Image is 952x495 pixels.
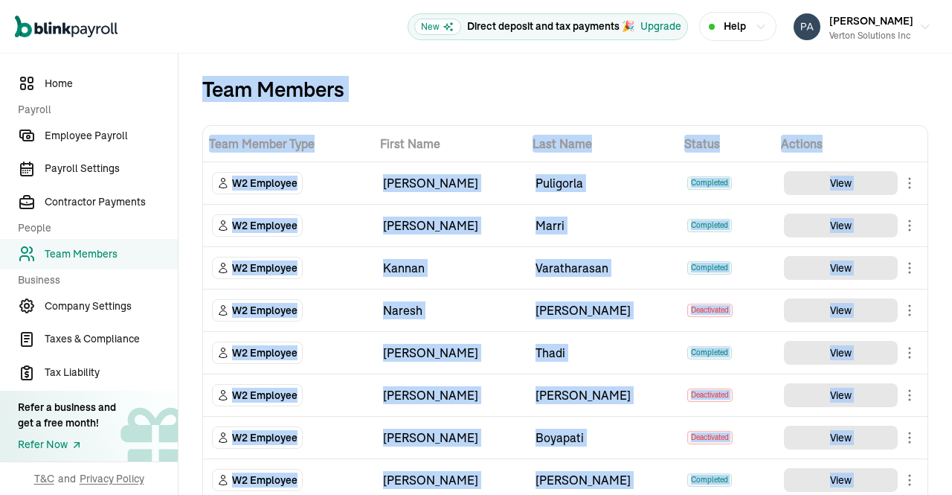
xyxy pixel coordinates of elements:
[232,430,297,445] span: W2 Employee
[232,218,297,233] span: W2 Employee
[535,217,670,234] div: Marri
[80,471,144,486] span: Privacy Policy
[45,194,178,210] span: Contractor Payments
[232,345,297,360] span: W2 Employee
[535,386,670,404] div: [PERSON_NAME]
[383,217,518,234] div: [PERSON_NAME]
[699,12,776,41] button: Help
[18,400,116,431] div: Refer a business and get a free month!
[687,219,732,232] span: Completed
[383,386,518,404] div: [PERSON_NAME]
[380,135,521,153] span: First Name
[687,261,732,275] span: Completed
[232,303,297,318] span: W2 Employee
[383,344,518,362] div: [PERSON_NAME]
[535,429,670,447] div: Boyapati
[724,19,746,34] span: Help
[467,19,634,34] p: Direct deposit and tax payments 🎉
[209,135,368,153] span: Team Member Type
[784,426,898,450] button: View
[45,128,178,144] span: Employee Payroll
[687,346,732,360] span: Completed
[18,220,169,236] span: People
[45,365,178,380] span: Tax Liability
[535,301,670,319] div: [PERSON_NAME]
[45,76,178,92] span: Home
[784,383,898,407] button: View
[45,161,178,176] span: Payroll Settings
[383,429,518,447] div: [PERSON_NAME]
[687,473,732,487] span: Completed
[640,19,681,34] button: Upgrade
[535,471,670,489] div: [PERSON_NAME]
[383,259,518,277] div: Kannan
[383,301,518,319] div: Naresh
[202,77,344,101] p: Team Members
[878,424,952,495] iframe: Chat Widget
[784,214,898,237] button: View
[18,102,169,118] span: Payroll
[784,341,898,365] button: View
[15,5,118,48] nav: Global
[784,256,898,280] button: View
[232,388,297,403] span: W2 Employee
[18,437,116,453] a: Refer Now
[535,174,670,192] div: Puligorla
[687,431,733,444] span: Deactivated
[232,261,297,275] span: W2 Employee
[232,176,297,191] span: W2 Employee
[687,389,733,402] span: Deactivated
[829,14,913,28] span: [PERSON_NAME]
[45,246,178,262] span: Team Members
[781,135,922,153] span: Actions
[687,176,732,190] span: Completed
[383,174,518,192] div: [PERSON_NAME]
[414,19,461,35] span: New
[18,272,169,288] span: Business
[788,8,937,45] button: [PERSON_NAME]Verton Solutions Inc
[45,298,178,314] span: Company Settings
[687,304,733,317] span: Deactivated
[684,135,769,153] span: Status
[232,473,297,488] span: W2 Employee
[533,135,673,153] span: Last Name
[383,471,518,489] div: [PERSON_NAME]
[535,344,670,362] div: Thadi
[829,29,913,42] div: Verton Solutions Inc
[784,171,898,195] button: View
[784,298,898,322] button: View
[34,471,54,486] span: T&C
[45,331,178,347] span: Taxes & Compliance
[784,468,898,492] button: View
[535,259,670,277] div: Varatharasan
